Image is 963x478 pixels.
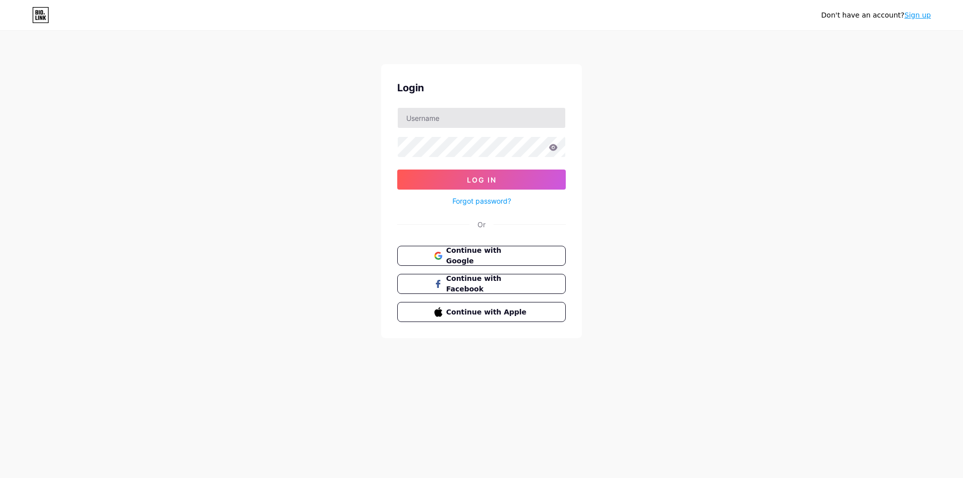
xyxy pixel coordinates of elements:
[397,246,566,266] button: Continue with Google
[452,196,511,206] a: Forgot password?
[904,11,931,19] a: Sign up
[397,274,566,294] button: Continue with Facebook
[397,170,566,190] button: Log In
[398,108,565,128] input: Username
[397,80,566,95] div: Login
[477,219,486,230] div: Or
[446,307,529,317] span: Continue with Apple
[397,302,566,322] button: Continue with Apple
[821,10,931,21] div: Don't have an account?
[467,176,497,184] span: Log In
[446,273,529,294] span: Continue with Facebook
[446,245,529,266] span: Continue with Google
